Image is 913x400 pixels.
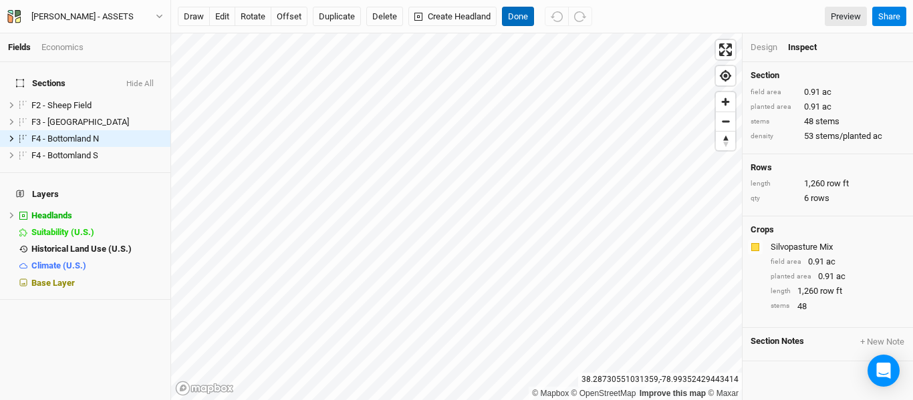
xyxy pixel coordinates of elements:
button: Find my location [716,66,735,85]
div: field area [771,257,801,267]
a: Fields [8,42,31,52]
button: Done [502,7,534,27]
button: + New Note [860,336,905,348]
div: Design [751,41,777,53]
button: Enter fullscreen [716,40,735,59]
button: Duplicate [313,7,361,27]
div: Climate (U.S.) [31,260,162,271]
a: OpenStreetMap [571,389,636,398]
span: ac [822,86,831,98]
div: Silvopasture Mix [771,241,902,253]
a: Mapbox logo [175,381,234,396]
button: Redo (^Z) [568,7,592,27]
span: rows [811,192,829,204]
span: F3 - [GEOGRAPHIC_DATA] [31,117,129,127]
div: planted area [751,102,797,112]
span: row ft [827,178,849,190]
h4: Crops [751,224,774,235]
span: Section Notes [751,336,804,348]
div: Mooney - ASSETS [31,10,134,23]
span: F4 - Bottomland S [31,150,98,160]
div: F4 - Bottomland S [31,150,162,161]
span: ac [822,101,831,113]
button: Delete [366,7,403,27]
div: Open Intercom Messenger [868,355,900,387]
button: rotate [235,7,271,27]
span: row ft [820,285,842,297]
a: Mapbox [532,389,569,398]
div: 0.91 [771,256,905,268]
h4: Layers [8,181,162,208]
span: ac [836,270,845,282]
div: field area [751,87,797,97]
a: Improve this map [640,389,706,398]
span: Historical Land Use (U.S.) [31,244,132,254]
button: offset [271,7,307,27]
button: Share [872,7,906,27]
span: ac [826,256,835,268]
span: Headlands [31,210,72,220]
h4: Rows [751,162,905,173]
button: Zoom out [716,112,735,131]
button: Undo (^z) [545,7,569,27]
span: Reset bearing to north [716,132,735,150]
button: Reset bearing to north [716,131,735,150]
a: Preview [825,7,867,27]
div: Base Layer [31,278,162,288]
h4: Section [751,70,905,81]
span: stems/planted ac [815,130,882,142]
div: 1,260 [751,178,905,190]
span: stems [815,116,839,128]
button: edit [209,7,235,27]
div: 38.28730551031359 , -78.99352429443414 [578,373,742,387]
canvas: Map [171,33,742,400]
span: Sections [16,78,66,89]
div: length [771,286,791,296]
a: Maxar [708,389,739,398]
button: [PERSON_NAME] - ASSETS [7,9,164,24]
div: Headlands [31,210,162,221]
span: F4 - Bottomland N [31,134,99,144]
div: 1,260 [771,285,905,297]
span: Suitability (U.S.) [31,227,94,237]
div: 0.91 [751,101,905,113]
div: Economics [41,41,84,53]
div: 6 [751,192,905,204]
button: Zoom in [716,92,735,112]
div: Suitability (U.S.) [31,227,162,238]
span: F2 - Sheep Field [31,100,92,110]
div: qty [751,194,797,204]
div: Historical Land Use (U.S.) [31,244,162,254]
div: 53 [751,130,905,142]
div: 48 [751,116,905,128]
div: F4 - Bottomland N [31,134,162,144]
div: 0.91 [751,86,905,98]
div: F3 - Hillside Corner [31,117,162,128]
button: draw [178,7,210,27]
div: stems [751,117,797,127]
div: planted area [771,272,811,282]
div: stems [771,301,791,311]
div: [PERSON_NAME] - ASSETS [31,10,134,23]
div: 48 [771,301,905,313]
button: Create Headland [408,7,497,27]
div: Inspect [788,41,835,53]
div: F2 - Sheep Field [31,100,162,111]
span: Climate (U.S.) [31,260,86,270]
span: Base Layer [31,278,75,288]
button: Hide All [126,79,154,89]
div: length [751,179,797,189]
div: density [751,132,797,142]
div: 0.91 [771,270,905,282]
